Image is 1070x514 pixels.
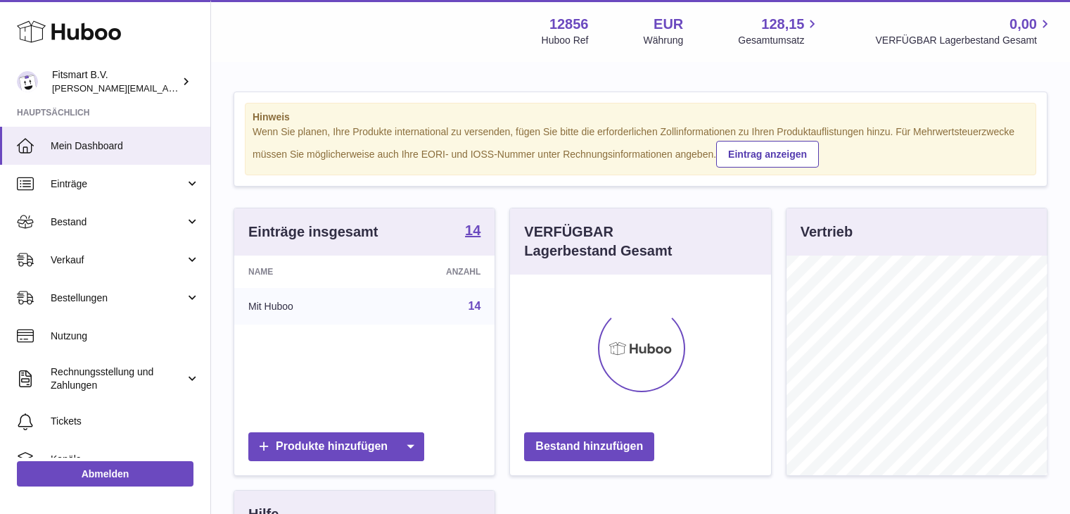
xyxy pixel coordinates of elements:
[51,253,185,267] span: Verkauf
[524,222,707,261] h3: VERFÜGBAR Lagerbestand Gesamt
[801,222,853,242] h3: Vertrieb
[465,223,480,237] strong: 14
[52,82,282,94] span: [PERSON_NAME][EMAIL_ADDRESS][DOMAIN_NAME]
[253,125,1028,168] div: Wenn Sie planen, Ihre Produkte international zu versenden, fügen Sie bitte die erforderlichen Zol...
[465,223,480,240] a: 14
[51,365,185,392] span: Rechnungsstellung und Zahlungen
[738,15,820,47] a: 128,15 Gesamtumsatz
[716,141,819,168] a: Eintrag anzeigen
[17,461,193,487] a: Abmelden
[248,432,424,461] a: Produkte hinzufügen
[738,34,820,47] span: Gesamtumsatz
[654,15,683,34] strong: EUR
[51,453,200,466] span: Kanäle
[542,34,589,47] div: Huboo Ref
[51,177,185,191] span: Einträge
[875,34,1053,47] span: VERFÜGBAR Lagerbestand Gesamt
[17,71,38,92] img: jonathan@leaderoo.com
[1010,15,1037,34] span: 0,00
[524,432,654,461] a: Bestand hinzufügen
[51,330,200,343] span: Nutzung
[875,15,1053,47] a: 0,00 VERFÜGBAR Lagerbestand Gesamt
[234,256,374,288] th: Name
[234,288,374,325] td: Mit Huboo
[761,15,804,34] span: 128,15
[644,34,684,47] div: Währung
[51,139,200,153] span: Mein Dashboard
[51,292,185,305] span: Bestellungen
[253,111,1028,124] strong: Hinweis
[248,222,378,242] h3: Einträge insgesamt
[51,215,185,229] span: Bestand
[51,415,200,428] span: Tickets
[374,256,495,288] th: Anzahl
[469,300,481,312] a: 14
[549,15,589,34] strong: 12856
[52,68,179,95] div: Fitsmart B.V.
